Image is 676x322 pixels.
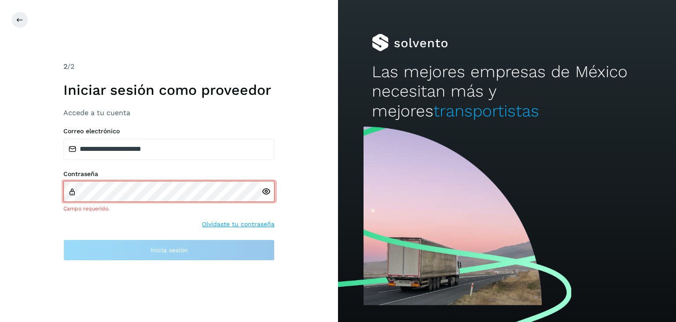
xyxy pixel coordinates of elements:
[63,82,275,98] h1: Iniciar sesión como proveedor
[63,205,275,213] div: Campo requerido.
[63,127,275,135] label: Correo electrónico
[63,61,275,72] div: /2
[63,62,67,71] span: 2
[202,220,275,229] a: Olvidaste tu contraseña
[63,109,275,117] h3: Accede a tu cuenta
[63,170,275,178] label: Contraseña
[63,240,275,261] button: Inicia sesión
[372,62,642,121] h2: Las mejores empresas de México necesitan más y mejores
[151,247,188,253] span: Inicia sesión
[434,101,539,120] span: transportistas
